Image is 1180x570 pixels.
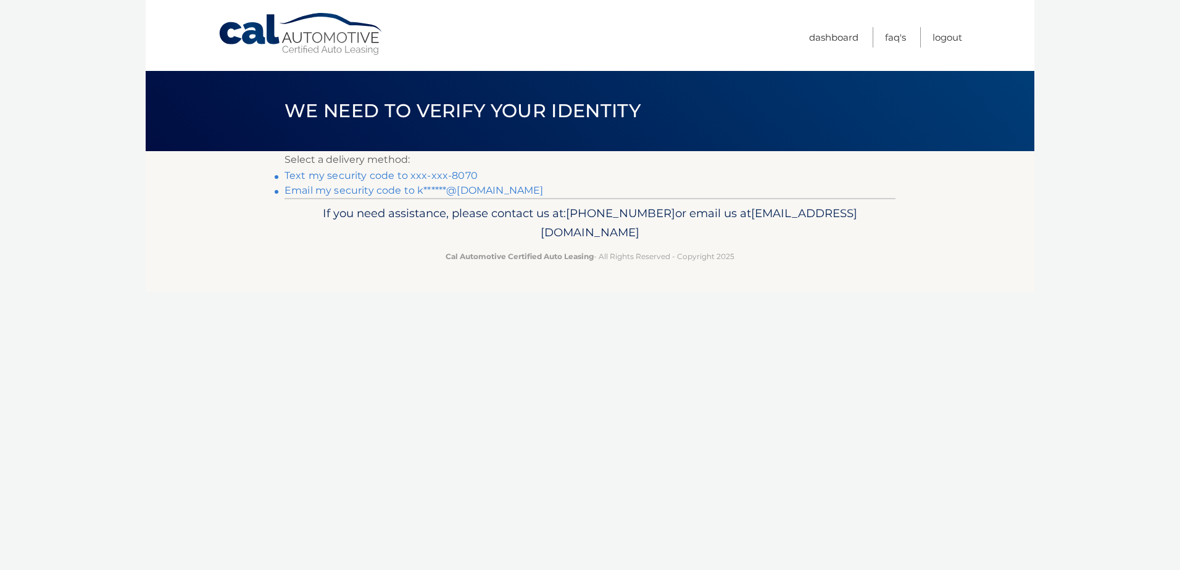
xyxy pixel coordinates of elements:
a: Dashboard [809,27,858,47]
p: - All Rights Reserved - Copyright 2025 [293,250,887,263]
a: FAQ's [885,27,906,47]
span: We need to verify your identity [285,99,641,122]
a: Logout [933,27,962,47]
p: Select a delivery method: [285,151,895,168]
a: Cal Automotive [218,12,384,56]
a: Text my security code to xxx-xxx-8070 [285,170,478,181]
a: Email my security code to k******@[DOMAIN_NAME] [285,184,544,196]
p: If you need assistance, please contact us at: or email us at [293,204,887,243]
strong: Cal Automotive Certified Auto Leasing [446,252,594,261]
span: [PHONE_NUMBER] [566,206,675,220]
